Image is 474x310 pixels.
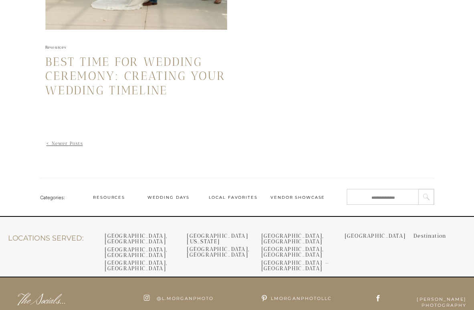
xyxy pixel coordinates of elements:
a: Resources [45,45,66,50]
a: Vendor Showcase [270,194,325,201]
div: Categories: [40,194,74,201]
h3: [GEOGRAPHIC_DATA] — [GEOGRAPHIC_DATA] [261,261,351,268]
a: Best Time for Wedding Ceremony: Creating Your Wedding Timeline [45,55,226,97]
h3: [GEOGRAPHIC_DATA][US_STATE] [187,234,243,241]
h3: Destination [413,234,458,241]
a: [GEOGRAPHIC_DATA], [GEOGRAPHIC_DATA] [105,234,169,241]
div: The Socials... [18,291,76,305]
h3: [GEOGRAPHIC_DATA] [345,234,395,241]
a: Local Favorites [208,194,258,201]
h3: [GEOGRAPHIC_DATA], [GEOGRAPHIC_DATA] [261,247,351,254]
a: Resources [85,194,133,201]
h3: [GEOGRAPHIC_DATA], [GEOGRAPHIC_DATA] [105,261,194,268]
a: @L.Morganphoto [153,294,214,308]
a: LMorganphotollc [268,294,332,308]
h3: [GEOGRAPHIC_DATA], [GEOGRAPHIC_DATA] [105,247,194,255]
a: [GEOGRAPHIC_DATA], [GEOGRAPHIC_DATA] [261,234,327,241]
div: Locations Served: [8,234,93,251]
a: < Newer Posts [46,141,83,146]
a: Wedding Days [140,194,197,201]
a: [PERSON_NAME] Photography [387,296,466,305]
h3: [GEOGRAPHIC_DATA], [GEOGRAPHIC_DATA] [187,247,243,254]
